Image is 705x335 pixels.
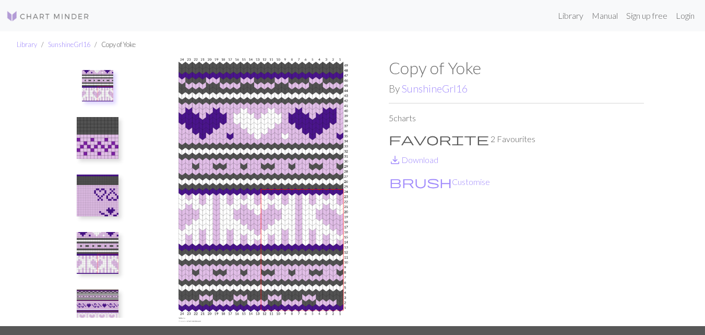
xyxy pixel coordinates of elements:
[389,154,401,166] i: Download
[389,133,489,145] i: Favourite
[389,153,401,167] span: save_alt
[389,175,452,189] span: brush
[77,290,118,331] img: full yoke
[48,40,90,49] a: SunshineGrl16
[554,5,588,26] a: Library
[17,40,37,49] a: Library
[77,117,118,159] img: Part B
[389,112,644,124] p: 5 charts
[389,155,438,165] a: DownloadDownload
[389,133,644,145] p: 2 Favourites
[389,58,644,78] h1: Copy of Yoke
[622,5,672,26] a: Sign up free
[389,175,491,189] button: CustomiseCustomise
[82,70,113,101] img: Yoke
[389,83,644,95] h2: By
[90,40,136,50] li: Copy of Yoke
[77,232,118,274] img: Copy of Yoke
[402,83,468,95] a: SunshineGrl16
[389,132,489,146] span: favorite
[134,58,389,326] img: Yoke
[389,176,452,188] i: Customise
[588,5,622,26] a: Manual
[77,175,118,216] img: Copy of Yoke
[6,10,90,22] img: Logo
[672,5,699,26] a: Login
